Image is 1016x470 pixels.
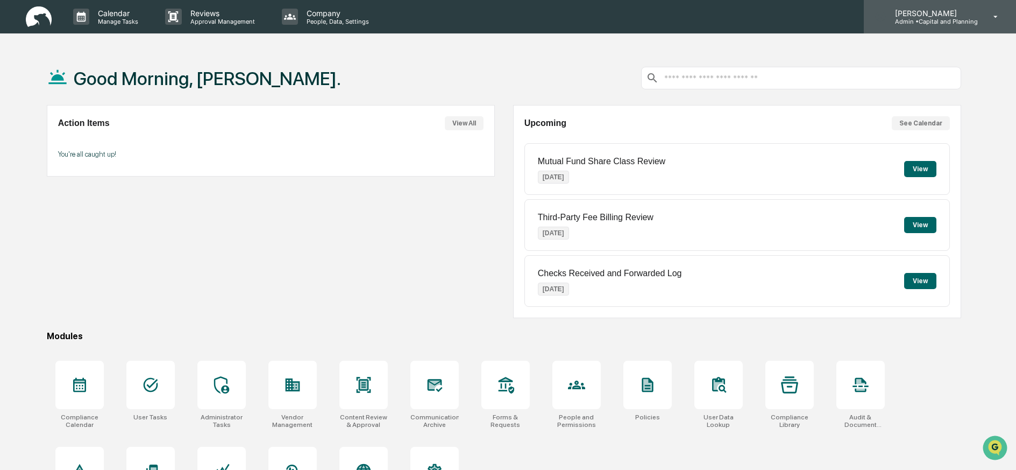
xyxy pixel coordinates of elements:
[538,227,569,240] p: [DATE]
[89,18,144,25] p: Manage Tasks
[524,118,566,128] h2: Upcoming
[89,9,144,18] p: Calendar
[538,283,569,296] p: [DATE]
[47,331,961,341] div: Modules
[765,413,814,429] div: Compliance Library
[197,413,246,429] div: Administrator Tasks
[298,9,374,18] p: Company
[182,18,260,25] p: Approval Management
[11,137,19,145] div: 🖐️
[298,18,374,25] p: People, Data, Settings
[11,157,19,166] div: 🔎
[538,157,665,166] p: Mutual Fund Share Class Review
[37,93,136,102] div: We're available if you need us!
[6,131,74,151] a: 🖐️Preclearance
[538,213,653,222] p: Third-Party Fee Billing Review
[22,156,68,167] span: Data Lookup
[694,413,743,429] div: User Data Lookup
[89,136,133,146] span: Attestations
[339,413,388,429] div: Content Review & Approval
[74,131,138,151] a: 🗄️Attestations
[538,171,569,184] p: [DATE]
[6,152,72,171] a: 🔎Data Lookup
[22,136,69,146] span: Preclearance
[55,413,104,429] div: Compliance Calendar
[982,434,1011,464] iframe: Open customer support
[410,413,459,429] div: Communications Archive
[904,217,936,233] button: View
[183,86,196,99] button: Start new chat
[74,68,341,89] h1: Good Morning, [PERSON_NAME].
[892,116,950,130] button: See Calendar
[58,150,484,158] p: You're all caught up!
[445,116,484,130] button: View All
[538,269,682,278] p: Checks Received and Forwarded Log
[11,23,196,40] p: How can we help?
[133,413,167,421] div: User Tasks
[635,413,660,421] div: Policies
[552,413,601,429] div: People and Permissions
[182,9,260,18] p: Reviews
[58,118,110,128] h2: Action Items
[904,161,936,177] button: View
[78,137,87,145] div: 🗄️
[268,413,317,429] div: Vendor Management
[904,273,936,289] button: View
[76,182,130,191] a: Powered byPylon
[37,82,176,93] div: Start new chat
[107,183,130,191] span: Pylon
[11,82,30,102] img: 1746055101610-c473b297-6a78-478c-a979-82029cc54cd1
[26,6,52,27] img: logo
[886,18,978,25] p: Admin • Capital and Planning
[481,413,530,429] div: Forms & Requests
[836,413,885,429] div: Audit & Document Logs
[886,9,978,18] p: [PERSON_NAME]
